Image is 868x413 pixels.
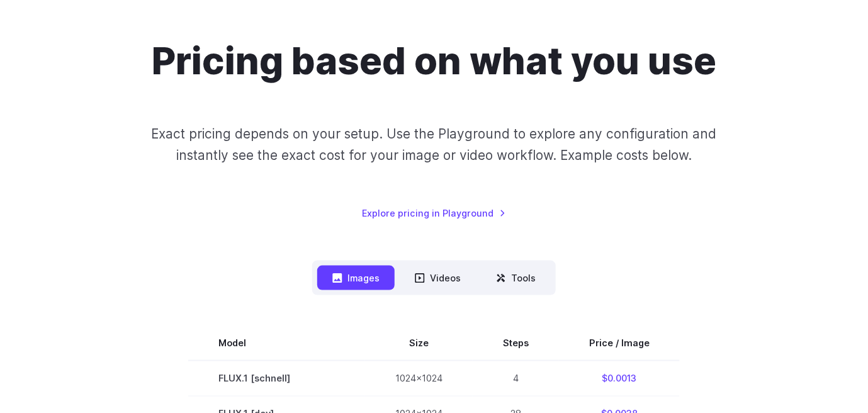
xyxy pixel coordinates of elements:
a: Explore pricing in Playground [362,206,506,220]
td: 4 [473,361,559,397]
th: Steps [473,325,559,361]
button: Tools [481,266,551,290]
button: Videos [400,266,476,290]
th: Size [365,325,473,361]
th: Price / Image [559,325,680,361]
td: 1024x1024 [365,361,473,397]
p: Exact pricing depends on your setup. Use the Playground to explore any configuration and instantl... [141,123,728,166]
button: Images [317,266,395,290]
h1: Pricing based on what you use [152,38,716,83]
td: $0.0013 [559,361,680,397]
td: FLUX.1 [schnell] [188,361,365,397]
th: Model [188,325,365,361]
